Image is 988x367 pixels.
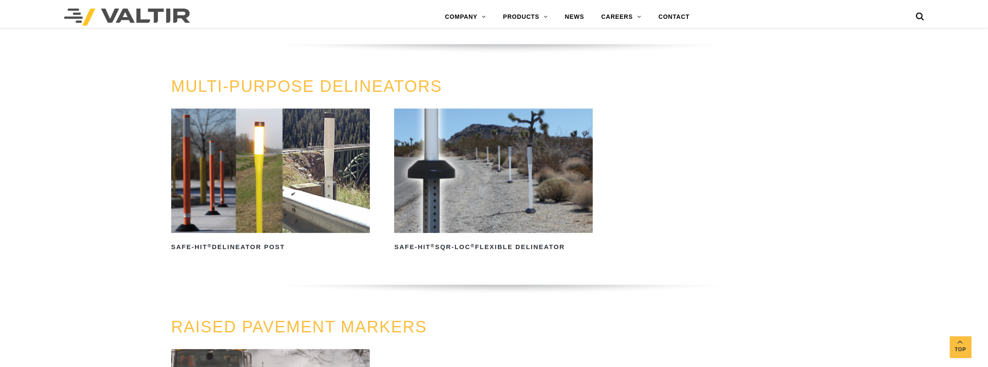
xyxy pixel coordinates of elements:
h2: Safe-Hit Delineator Post [171,241,370,254]
a: CAREERS [593,9,650,26]
span: Top [950,345,971,355]
sup: ® [430,243,435,248]
a: MULTI-PURPOSE DELINEATORS [171,77,442,95]
a: RAISED PAVEMENT MARKERS [171,318,427,336]
sup: ® [471,243,475,248]
a: COMPANY [436,9,494,26]
a: Safe-Hit®SQR-LOC®Flexible Delineator [394,109,593,254]
sup: ® [208,243,212,248]
a: Top [950,336,971,358]
a: CONTACT [650,9,698,26]
img: Valtir [64,9,190,26]
a: NEWS [556,9,593,26]
a: PRODUCTS [494,9,556,26]
a: Safe-Hit®Delineator Post [171,109,370,254]
h2: Safe-Hit SQR-LOC Flexible Delineator [394,241,593,254]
